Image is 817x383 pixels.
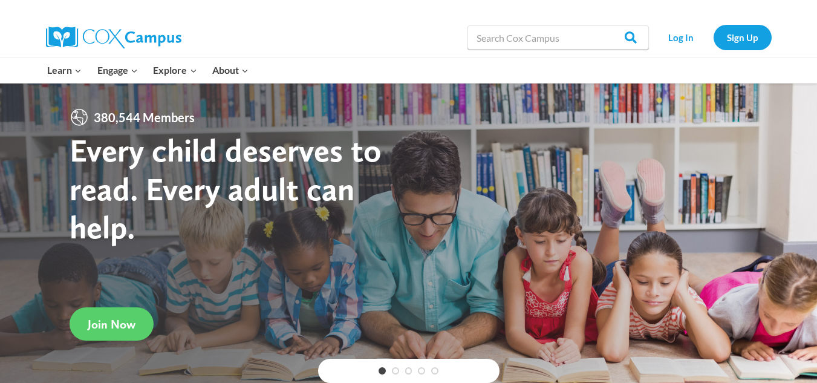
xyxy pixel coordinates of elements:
[467,25,649,50] input: Search Cox Campus
[405,367,412,375] a: 3
[418,367,425,375] a: 4
[70,307,154,341] a: Join Now
[46,27,181,48] img: Cox Campus
[655,25,772,50] nav: Secondary Navigation
[392,367,399,375] a: 2
[97,62,138,78] span: Engage
[88,317,135,332] span: Join Now
[47,62,82,78] span: Learn
[153,62,197,78] span: Explore
[714,25,772,50] a: Sign Up
[431,367,438,375] a: 5
[655,25,708,50] a: Log In
[70,131,382,246] strong: Every child deserves to read. Every adult can help.
[379,367,386,375] a: 1
[40,57,256,83] nav: Primary Navigation
[89,108,200,127] span: 380,544 Members
[212,62,249,78] span: About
